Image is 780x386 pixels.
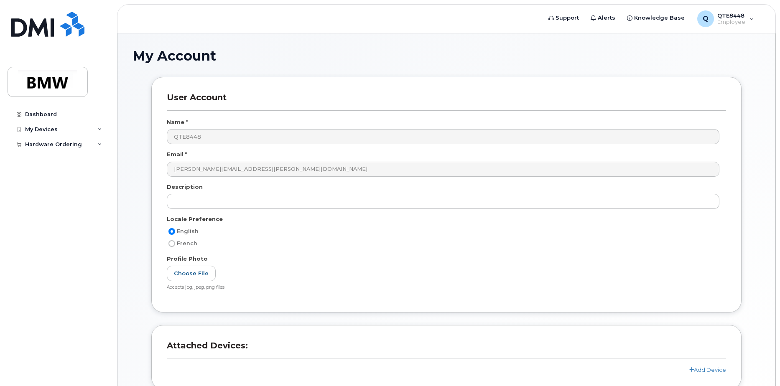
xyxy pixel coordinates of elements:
[167,255,208,263] label: Profile Photo
[168,240,175,247] input: French
[167,284,719,291] div: Accepts jpg, jpeg, png files
[133,48,760,63] h1: My Account
[167,150,187,158] label: Email *
[177,228,199,234] span: English
[168,228,175,235] input: English
[167,118,188,126] label: Name *
[167,266,216,281] label: Choose File
[689,366,726,373] a: Add Device
[167,92,726,110] h3: User Account
[167,215,223,223] label: Locale Preference
[167,340,726,358] h3: Attached Devices:
[167,183,203,191] label: Description
[177,240,197,246] span: French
